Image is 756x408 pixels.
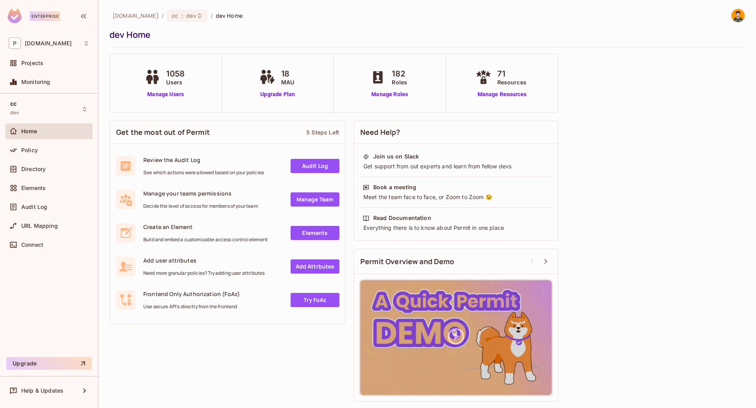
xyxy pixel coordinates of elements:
span: Create an Element [143,223,268,231]
a: Manage Resources [474,90,530,99]
span: Build and embed a customizable access control element [143,237,268,243]
li: / [162,12,164,19]
span: Permit Overview and Demo [360,257,454,266]
span: 71 [497,68,526,80]
span: cc [10,101,17,107]
span: See which actions were allowed based on your policies [143,170,264,176]
span: Frontend Only Authorization (FoAz) [143,290,240,298]
span: Decide the level of access for members of your team [143,203,258,209]
span: Help & Updates [21,388,63,394]
span: Manage your teams permissions [143,190,258,197]
a: Manage Users [143,90,189,99]
div: Everything there is to know about Permit in one place [363,224,549,232]
img: Thiago Martins [732,9,745,22]
span: Workspace: pluto.tv [25,40,72,47]
span: URL Mapping [21,223,58,229]
span: : [181,13,183,19]
div: dev Home [109,29,741,41]
li: / [211,12,213,19]
a: Manage Team [291,192,339,207]
span: dev Home [216,12,243,19]
span: Projects [21,60,43,66]
a: Try FoAz [291,293,339,307]
span: Home [21,128,37,134]
span: MAU [281,78,294,86]
img: SReyMgAAAABJRU5ErkJggg== [7,9,22,23]
a: Upgrade Plan [258,90,298,99]
span: Users [166,78,185,86]
button: Upgrade [6,357,92,370]
div: Book a meeting [373,183,416,191]
span: Audit Log [21,204,47,210]
span: Directory [21,166,46,172]
div: Join us on Slack [373,153,419,160]
span: Need Help? [360,127,400,137]
div: 5 Steps Left [306,129,339,136]
span: cc [172,12,178,19]
div: Get support from out experts and learn from fellow devs [363,162,549,170]
a: Audit Log [291,159,339,173]
div: Enterprise [30,11,60,21]
span: P [9,37,21,49]
a: Add Attrbutes [291,259,339,274]
span: the active workspace [113,12,159,19]
span: Policy [21,147,38,153]
span: Elements [21,185,46,191]
span: Review the Audit Log [143,156,264,164]
a: Elements [291,226,339,240]
span: dev [186,12,196,19]
span: Resources [497,78,526,86]
span: dev [10,110,19,116]
span: Use secure API's directly from the frontend [143,304,240,310]
span: Need more granular policies? Try adding user attributes [143,270,265,276]
div: Read Documentation [373,214,431,222]
div: Meet the team face to face, or Zoom to Zoom 😉 [363,193,549,201]
span: 182 [392,68,407,80]
span: Add user attributes [143,257,265,264]
span: Roles [392,78,407,86]
span: 18 [281,68,294,80]
a: Manage Roles [368,90,411,99]
span: Monitoring [21,79,50,85]
span: 1058 [166,68,185,80]
span: Get the most out of Permit [116,127,210,137]
span: Connect [21,242,43,248]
